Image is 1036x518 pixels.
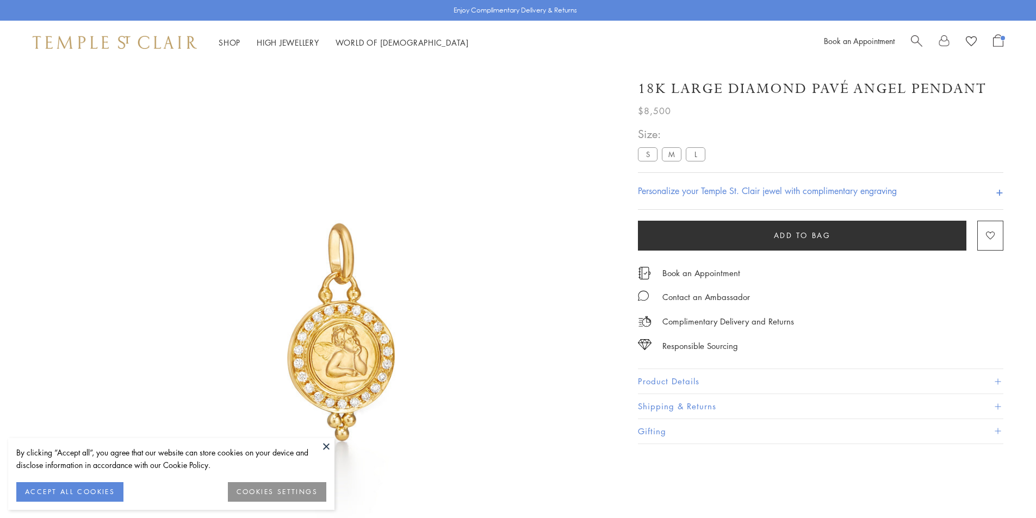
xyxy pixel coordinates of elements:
a: World of [DEMOGRAPHIC_DATA]World of [DEMOGRAPHIC_DATA] [336,37,469,48]
label: S [638,147,657,161]
a: High JewelleryHigh Jewellery [257,37,319,48]
p: Complimentary Delivery and Returns [662,315,794,328]
a: Search [911,34,922,51]
div: Responsible Sourcing [662,339,738,353]
h4: Personalize your Temple St. Clair jewel with complimentary engraving [638,184,897,197]
img: icon_appointment.svg [638,267,651,279]
img: icon_delivery.svg [638,315,652,328]
a: ShopShop [219,37,240,48]
a: Open Shopping Bag [993,34,1003,51]
img: MessageIcon-01_2.svg [638,290,649,301]
h4: + [996,181,1003,201]
button: COOKIES SETTINGS [228,482,326,502]
label: M [662,147,681,161]
button: ACCEPT ALL COOKIES [16,482,123,502]
button: Product Details [638,369,1003,394]
button: Gifting [638,419,1003,444]
label: L [686,147,705,161]
span: Size: [638,125,710,143]
h1: 18K Large Diamond Pavé Angel Pendant [638,79,987,98]
span: $8,500 [638,104,671,118]
span: Add to bag [774,229,831,241]
div: Contact an Ambassador [662,290,750,304]
a: Book an Appointment [824,35,895,46]
a: View Wishlist [966,34,977,51]
button: Add to bag [638,221,966,251]
img: Temple St. Clair [33,36,197,49]
nav: Main navigation [219,36,469,49]
p: Enjoy Complimentary Delivery & Returns [454,5,577,16]
div: By clicking “Accept all”, you agree that our website can store cookies on your device and disclos... [16,446,326,471]
a: Book an Appointment [662,267,740,279]
button: Shipping & Returns [638,394,1003,419]
img: icon_sourcing.svg [638,339,652,350]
